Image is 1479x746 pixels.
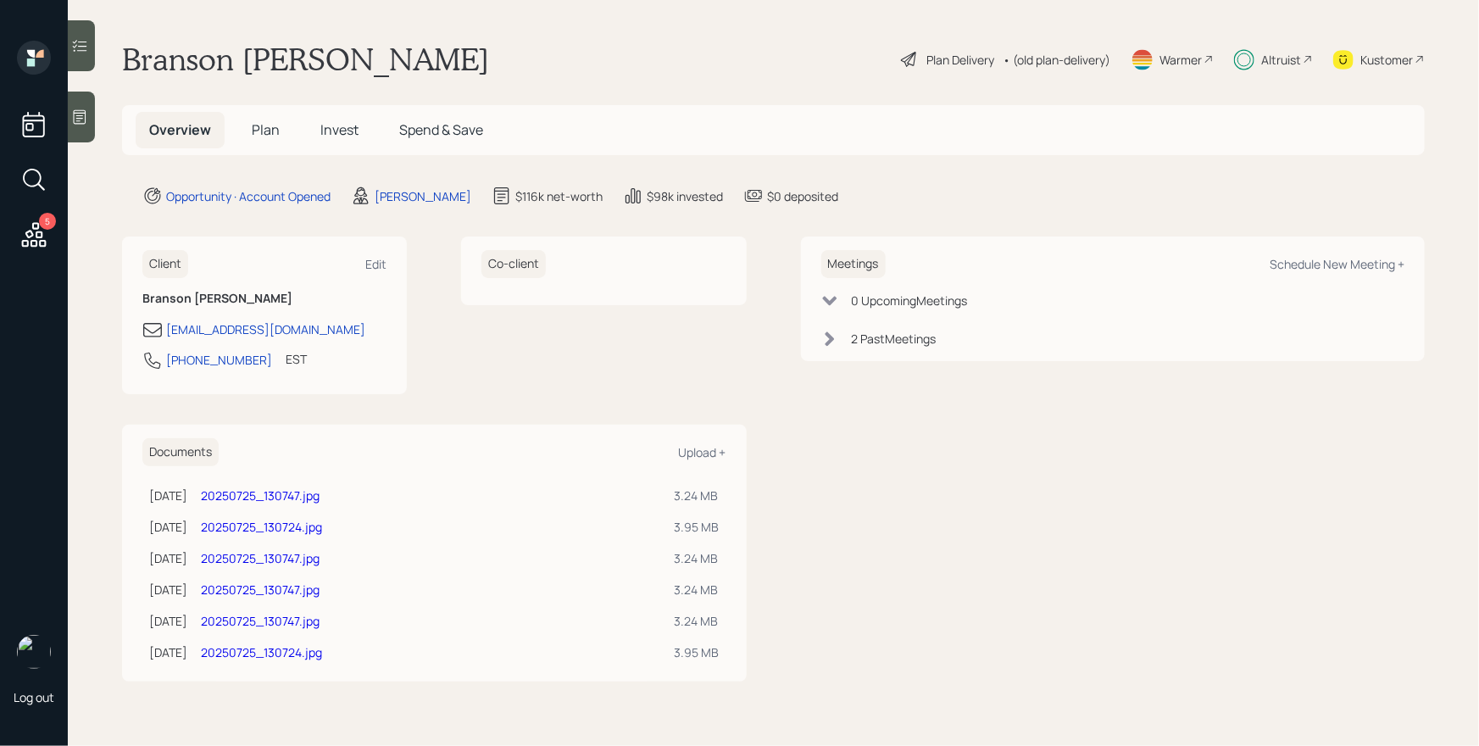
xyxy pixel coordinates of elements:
div: [DATE] [149,487,187,504]
img: james-distasi-headshot.png [17,635,51,669]
h6: Client [142,250,188,278]
a: 20250725_130747.jpg [201,613,320,629]
div: Plan Delivery [926,51,994,69]
div: • (old plan-delivery) [1003,51,1110,69]
span: Spend & Save [399,120,483,139]
a: 20250725_130747.jpg [201,582,320,598]
h6: Meetings [821,250,886,278]
div: Kustomer [1360,51,1413,69]
div: Schedule New Meeting + [1270,256,1404,272]
h1: Branson [PERSON_NAME] [122,41,489,78]
span: Plan [252,120,280,139]
div: $0 deposited [767,187,838,205]
span: Overview [149,120,211,139]
div: [DATE] [149,643,187,661]
div: 3.95 MB [675,518,720,536]
span: Invest [320,120,359,139]
div: 5 [39,213,56,230]
div: Opportunity · Account Opened [166,187,331,205]
div: [PERSON_NAME] [375,187,471,205]
div: EST [286,350,307,368]
div: [DATE] [149,518,187,536]
a: 20250725_130724.jpg [201,644,322,660]
div: $98k invested [647,187,723,205]
div: 3.24 MB [675,581,720,598]
div: Edit [365,256,386,272]
a: 20250725_130747.jpg [201,550,320,566]
div: [DATE] [149,612,187,630]
div: 3.95 MB [675,643,720,661]
div: Altruist [1261,51,1301,69]
div: 2 Past Meeting s [852,330,937,348]
div: 0 Upcoming Meeting s [852,292,968,309]
h6: Branson [PERSON_NAME] [142,292,386,306]
a: 20250725_130747.jpg [201,487,320,504]
div: [EMAIL_ADDRESS][DOMAIN_NAME] [166,320,365,338]
div: Warmer [1159,51,1202,69]
a: 20250725_130724.jpg [201,519,322,535]
h6: Documents [142,438,219,466]
div: 3.24 MB [675,612,720,630]
div: Upload + [679,444,726,460]
div: 3.24 MB [675,487,720,504]
div: $116k net-worth [515,187,603,205]
h6: Co-client [481,250,546,278]
div: [DATE] [149,581,187,598]
div: Log out [14,689,54,705]
div: 3.24 MB [675,549,720,567]
div: [PHONE_NUMBER] [166,351,272,369]
div: [DATE] [149,549,187,567]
